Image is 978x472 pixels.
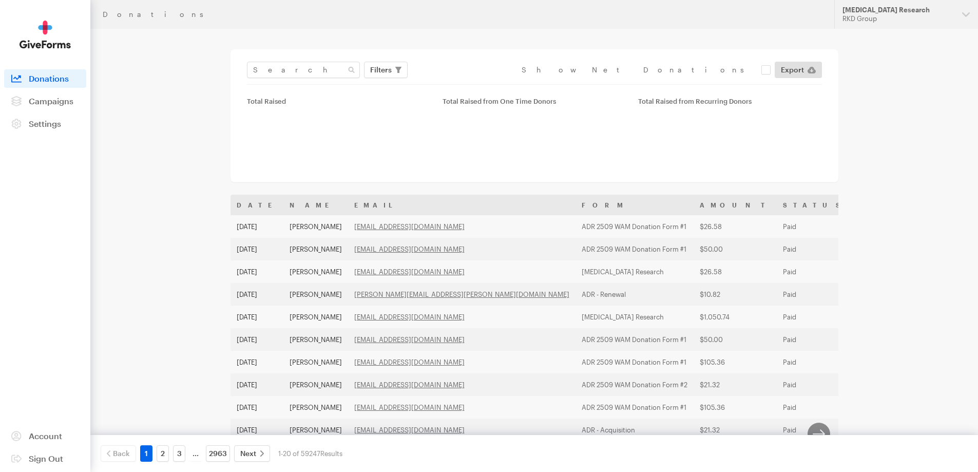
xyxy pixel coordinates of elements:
[348,195,576,215] th: Email
[354,426,465,434] a: [EMAIL_ADDRESS][DOMAIN_NAME]
[777,238,852,260] td: Paid
[364,62,408,78] button: Filters
[283,396,348,419] td: [PERSON_NAME]
[576,373,694,396] td: ADR 2509 WAM Donation Form #2
[694,195,777,215] th: Amount
[354,403,465,411] a: [EMAIL_ADDRESS][DOMAIN_NAME]
[247,62,360,78] input: Search Name & Email
[694,283,777,306] td: $10.82
[694,419,777,441] td: $21.32
[231,373,283,396] td: [DATE]
[234,445,270,462] a: Next
[354,313,465,321] a: [EMAIL_ADDRESS][DOMAIN_NAME]
[694,373,777,396] td: $21.32
[283,283,348,306] td: [PERSON_NAME]
[4,115,86,133] a: Settings
[231,419,283,441] td: [DATE]
[29,119,61,128] span: Settings
[777,396,852,419] td: Paid
[283,260,348,283] td: [PERSON_NAME]
[777,419,852,441] td: Paid
[247,97,430,105] div: Total Raised
[781,64,804,76] span: Export
[231,306,283,328] td: [DATE]
[576,215,694,238] td: ADR 2509 WAM Donation Form #1
[576,396,694,419] td: ADR 2509 WAM Donation Form #1
[576,328,694,351] td: ADR 2509 WAM Donation Form #1
[694,396,777,419] td: $105.36
[777,260,852,283] td: Paid
[576,419,694,441] td: ADR - Acquisition
[775,62,822,78] a: Export
[576,351,694,373] td: ADR 2509 WAM Donation Form #1
[283,328,348,351] td: [PERSON_NAME]
[354,358,465,366] a: [EMAIL_ADDRESS][DOMAIN_NAME]
[4,69,86,88] a: Donations
[443,97,626,105] div: Total Raised from One Time Donors
[576,195,694,215] th: Form
[354,222,465,231] a: [EMAIL_ADDRESS][DOMAIN_NAME]
[29,431,62,441] span: Account
[694,306,777,328] td: $1,050.74
[231,283,283,306] td: [DATE]
[283,215,348,238] td: [PERSON_NAME]
[370,64,392,76] span: Filters
[576,238,694,260] td: ADR 2509 WAM Donation Form #1
[231,238,283,260] td: [DATE]
[694,238,777,260] td: $50.00
[240,447,256,460] span: Next
[354,290,569,298] a: [PERSON_NAME][EMAIL_ADDRESS][PERSON_NAME][DOMAIN_NAME]
[576,306,694,328] td: [MEDICAL_DATA] Research
[4,449,86,468] a: Sign Out
[231,351,283,373] td: [DATE]
[29,73,69,83] span: Donations
[777,283,852,306] td: Paid
[283,419,348,441] td: [PERSON_NAME]
[576,283,694,306] td: ADR - Renewal
[694,328,777,351] td: $50.00
[842,6,954,14] div: [MEDICAL_DATA] Research
[283,238,348,260] td: [PERSON_NAME]
[283,195,348,215] th: Name
[777,351,852,373] td: Paid
[29,454,63,463] span: Sign Out
[231,195,283,215] th: Date
[231,328,283,351] td: [DATE]
[231,396,283,419] td: [DATE]
[694,260,777,283] td: $26.58
[638,97,821,105] div: Total Raised from Recurring Donors
[842,14,954,23] div: RKD Group
[320,449,342,458] span: Results
[777,215,852,238] td: Paid
[20,21,71,49] img: GiveForms
[278,445,342,462] div: 1-20 of 59247
[354,335,465,344] a: [EMAIL_ADDRESS][DOMAIN_NAME]
[4,92,86,110] a: Campaigns
[283,306,348,328] td: [PERSON_NAME]
[29,96,73,106] span: Campaigns
[777,195,852,215] th: Status
[694,215,777,238] td: $26.58
[4,427,86,445] a: Account
[231,215,283,238] td: [DATE]
[777,373,852,396] td: Paid
[206,445,230,462] a: 2963
[354,381,465,389] a: [EMAIL_ADDRESS][DOMAIN_NAME]
[157,445,169,462] a: 2
[283,373,348,396] td: [PERSON_NAME]
[354,245,465,253] a: [EMAIL_ADDRESS][DOMAIN_NAME]
[576,260,694,283] td: [MEDICAL_DATA] Research
[173,445,185,462] a: 3
[283,351,348,373] td: [PERSON_NAME]
[354,268,465,276] a: [EMAIL_ADDRESS][DOMAIN_NAME]
[694,351,777,373] td: $105.36
[777,328,852,351] td: Paid
[777,306,852,328] td: Paid
[231,260,283,283] td: [DATE]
